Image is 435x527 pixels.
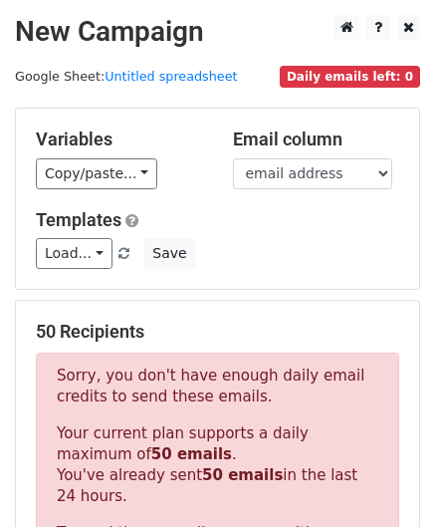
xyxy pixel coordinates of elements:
iframe: Chat Widget [335,431,435,527]
p: Your current plan supports a daily maximum of . You've already sent in the last 24 hours. [57,423,378,507]
a: Daily emails left: 0 [280,69,420,84]
a: Untitled spreadsheet [105,69,237,84]
a: Copy/paste... [36,158,157,189]
span: Daily emails left: 0 [280,66,420,88]
h5: Variables [36,129,203,150]
p: Sorry, you don't have enough daily email credits to send these emails. [57,366,378,407]
h5: Email column [233,129,400,150]
button: Save [143,238,195,269]
a: Load... [36,238,112,269]
h2: New Campaign [15,15,420,49]
small: Google Sheet: [15,69,238,84]
a: Templates [36,209,121,230]
strong: 50 emails [151,445,232,463]
strong: 50 emails [202,466,283,484]
h5: 50 Recipients [36,321,399,343]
